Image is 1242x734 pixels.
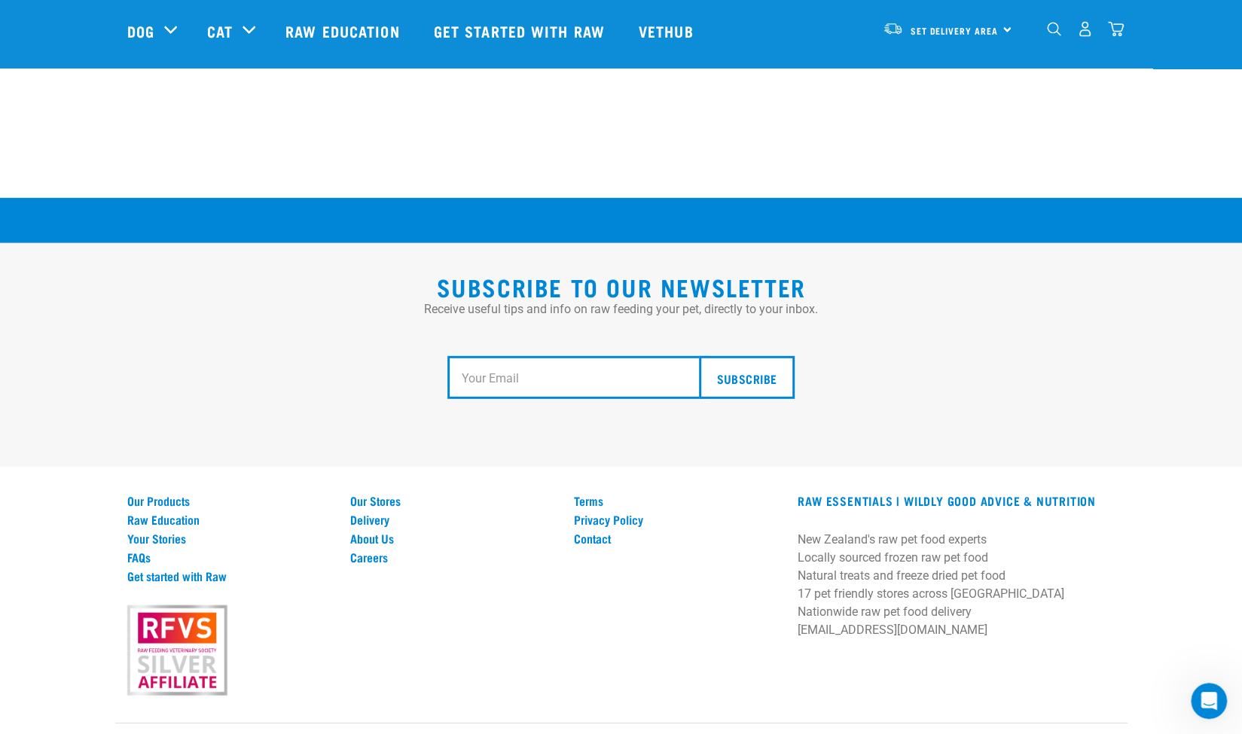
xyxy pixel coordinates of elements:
[624,1,713,61] a: Vethub
[127,494,333,507] a: Our Products
[121,603,233,698] img: rfvs.png
[350,513,556,526] a: Delivery
[1191,683,1227,719] iframe: Intercom live chat
[574,531,780,545] a: Contact
[127,550,333,564] a: FAQs
[127,531,333,545] a: Your Stories
[350,550,556,564] a: Careers
[270,1,418,61] a: Raw Education
[419,1,624,61] a: Get started with Raw
[127,513,333,526] a: Raw Education
[127,20,154,42] a: Dog
[883,22,903,35] img: van-moving.png
[699,356,794,400] input: Subscribe
[574,494,780,507] a: Terms
[798,531,1115,639] p: New Zealand's raw pet food experts Locally sourced frozen raw pet food Natural treats and freeze ...
[127,569,333,583] a: Get started with Raw
[127,273,1115,300] h2: Subscribe to our Newsletter
[447,356,710,400] input: Your Email
[350,531,556,545] a: About Us
[911,28,998,33] span: Set Delivery Area
[1047,22,1061,36] img: home-icon-1@2x.png
[350,494,556,507] a: Our Stores
[127,300,1115,318] p: Receive useful tips and info on raw feeding your pet, directly to your inbox.
[798,494,1115,507] h3: RAW ESSENTIALS | Wildly Good Advice & Nutrition
[1077,21,1093,37] img: user.png
[1108,21,1124,37] img: home-icon@2x.png
[207,20,233,42] a: Cat
[574,513,780,526] a: Privacy Policy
